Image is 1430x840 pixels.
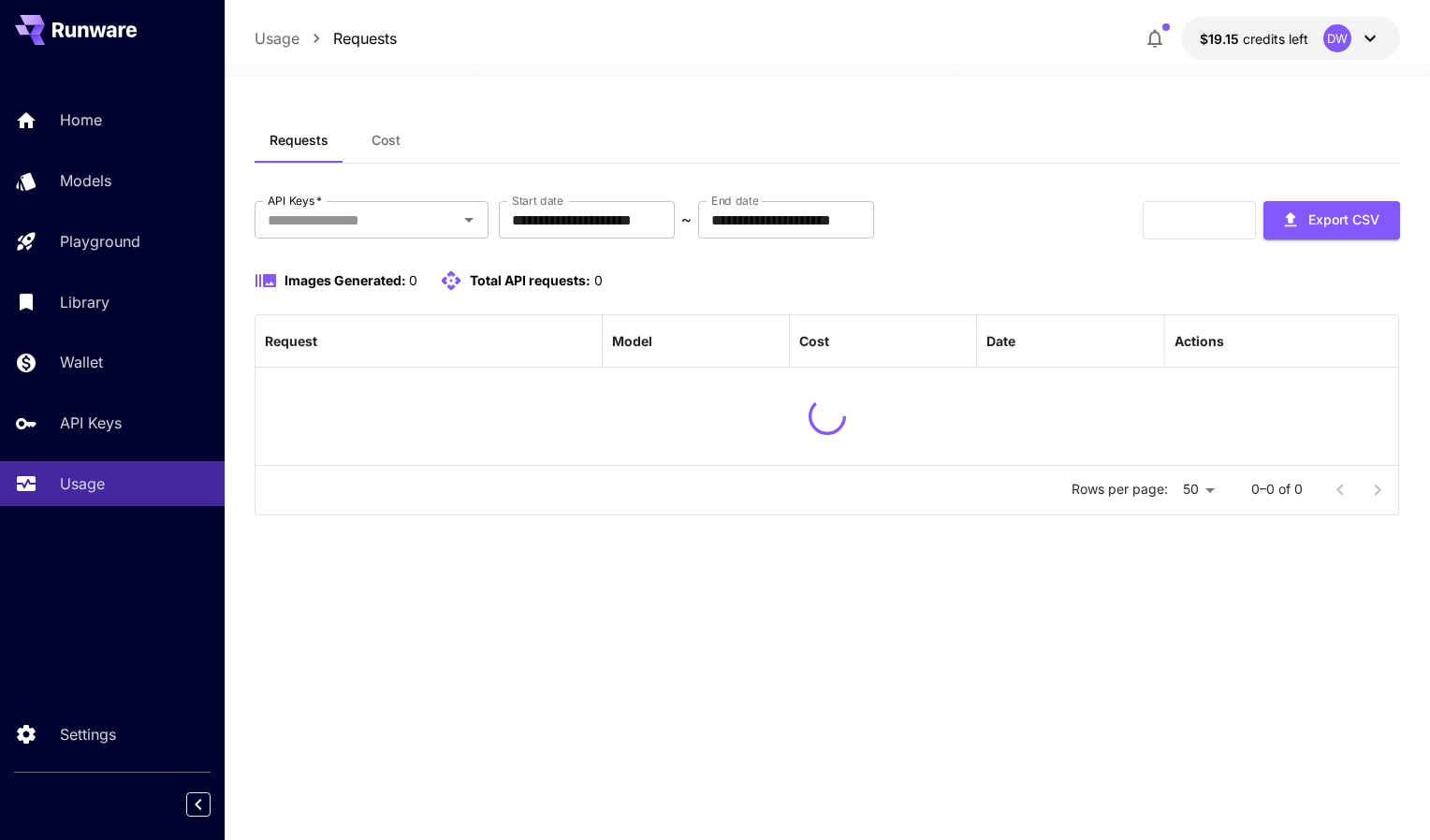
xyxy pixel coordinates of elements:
span: Images Generated: [285,272,406,288]
a: Usage [255,27,299,50]
span: Cost [372,132,401,149]
div: Date [986,333,1015,349]
p: Usage [60,472,105,495]
div: 50 [1175,476,1221,503]
p: ~ [681,209,692,231]
span: 0 [594,272,603,288]
span: 0 [409,272,417,288]
label: API Keys [268,193,322,209]
div: $19.15278 [1200,29,1308,49]
span: credits left [1243,31,1308,47]
span: Requests [270,132,328,149]
div: Actions [1175,333,1224,349]
button: Open [456,207,482,233]
div: Model [612,333,652,349]
p: Home [60,109,102,131]
label: End date [711,193,758,209]
p: Library [60,291,109,313]
p: 0–0 of 0 [1251,480,1303,499]
p: Wallet [60,351,103,373]
nav: breadcrumb [255,27,397,50]
button: Collapse sidebar [186,792,211,817]
div: Collapse sidebar [200,788,225,821]
p: Playground [60,230,140,253]
a: Requests [333,27,397,50]
p: Settings [60,723,116,746]
button: $19.15278DW [1181,17,1400,60]
p: Models [60,169,111,192]
button: Export CSV [1263,201,1400,239]
p: API Keys [60,412,122,434]
p: Rows per page: [1072,480,1168,499]
label: Start date [512,193,563,209]
div: DW [1323,24,1351,52]
div: Request [265,333,317,349]
span: $19.15 [1200,31,1243,47]
div: Cost [799,333,829,349]
span: Total API requests: [470,272,591,288]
